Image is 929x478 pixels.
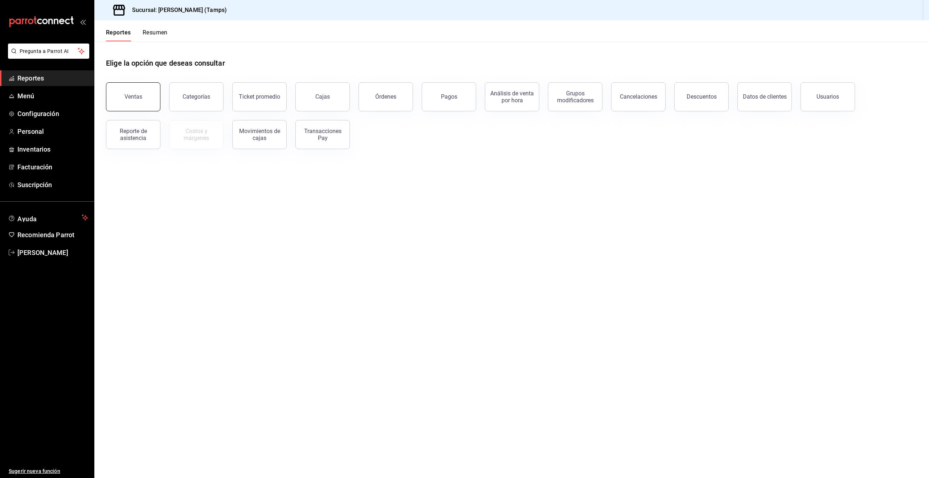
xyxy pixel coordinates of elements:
button: Transacciones Pay [295,120,350,149]
button: Descuentos [674,82,729,111]
span: Configuración [17,109,88,119]
button: Cajas [295,82,350,111]
button: Ticket promedio [232,82,287,111]
button: Contrata inventarios para ver este reporte [169,120,224,149]
button: Ventas [106,82,160,111]
button: Datos de clientes [737,82,792,111]
div: Costos y márgenes [174,128,219,141]
span: Inventarios [17,144,88,154]
button: Movimientos de cajas [232,120,287,149]
button: Resumen [143,29,168,41]
a: Pregunta a Parrot AI [5,53,89,60]
div: Ticket promedio [239,93,280,100]
div: Análisis de venta por hora [490,90,535,104]
span: Personal [17,127,88,136]
div: Descuentos [687,93,717,100]
button: Cancelaciones [611,82,666,111]
div: Órdenes [375,93,396,100]
span: Facturación [17,162,88,172]
span: Suscripción [17,180,88,190]
button: Análisis de venta por hora [485,82,539,111]
button: Grupos modificadores [548,82,602,111]
div: Transacciones Pay [300,128,345,141]
button: Usuarios [801,82,855,111]
button: Reportes [106,29,131,41]
div: Pagos [441,93,457,100]
button: Categorías [169,82,224,111]
span: Pregunta a Parrot AI [20,48,78,55]
span: Recomienda Parrot [17,230,88,240]
span: Ayuda [17,213,79,222]
div: Usuarios [817,93,839,100]
button: Reporte de asistencia [106,120,160,149]
span: Reportes [17,73,88,83]
div: navigation tabs [106,29,168,41]
button: Órdenes [359,82,413,111]
button: open_drawer_menu [80,19,86,25]
h1: Elige la opción que deseas consultar [106,58,225,69]
span: [PERSON_NAME] [17,248,88,257]
div: Categorías [183,93,210,100]
div: Grupos modificadores [553,90,598,104]
h3: Sucursal: [PERSON_NAME] (Tamps) [126,6,227,15]
div: Datos de clientes [743,93,787,100]
div: Reporte de asistencia [111,128,156,141]
span: Menú [17,91,88,101]
div: Cancelaciones [620,93,657,100]
div: Ventas [124,93,142,100]
div: Movimientos de cajas [237,128,282,141]
span: Sugerir nueva función [9,467,88,475]
div: Cajas [315,93,330,100]
button: Pregunta a Parrot AI [8,44,89,59]
button: Pagos [422,82,476,111]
